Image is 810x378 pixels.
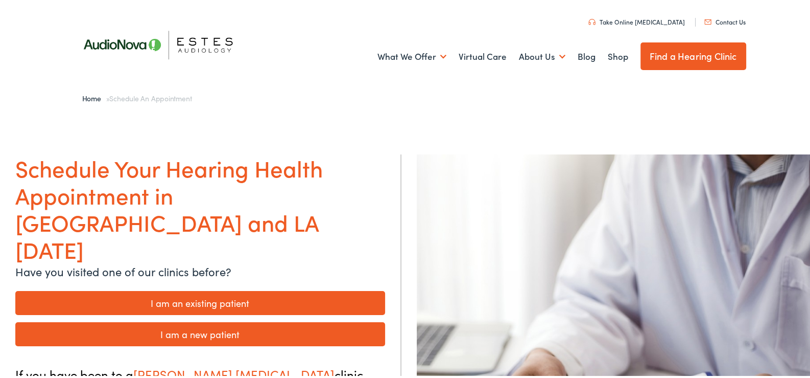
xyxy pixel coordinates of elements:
[578,36,595,74] a: Blog
[109,92,192,102] span: Schedule an Appointment
[588,16,685,25] a: Take Online [MEDICAL_DATA]
[608,36,628,74] a: Shop
[704,18,711,23] img: utility icon
[15,290,385,314] a: I am an existing patient
[15,321,385,345] a: I am a new patient
[704,16,746,25] a: Contact Us
[82,92,192,102] span: »
[459,36,507,74] a: Virtual Care
[519,36,565,74] a: About Us
[15,261,385,278] p: Have you visited one of our clinics before?
[640,41,746,69] a: Find a Hearing Clinic
[588,17,595,24] img: utility icon
[82,92,106,102] a: Home
[15,153,385,261] h1: Schedule Your Hearing Health Appointment in [GEOGRAPHIC_DATA] and LA [DATE]
[377,36,446,74] a: What We Offer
